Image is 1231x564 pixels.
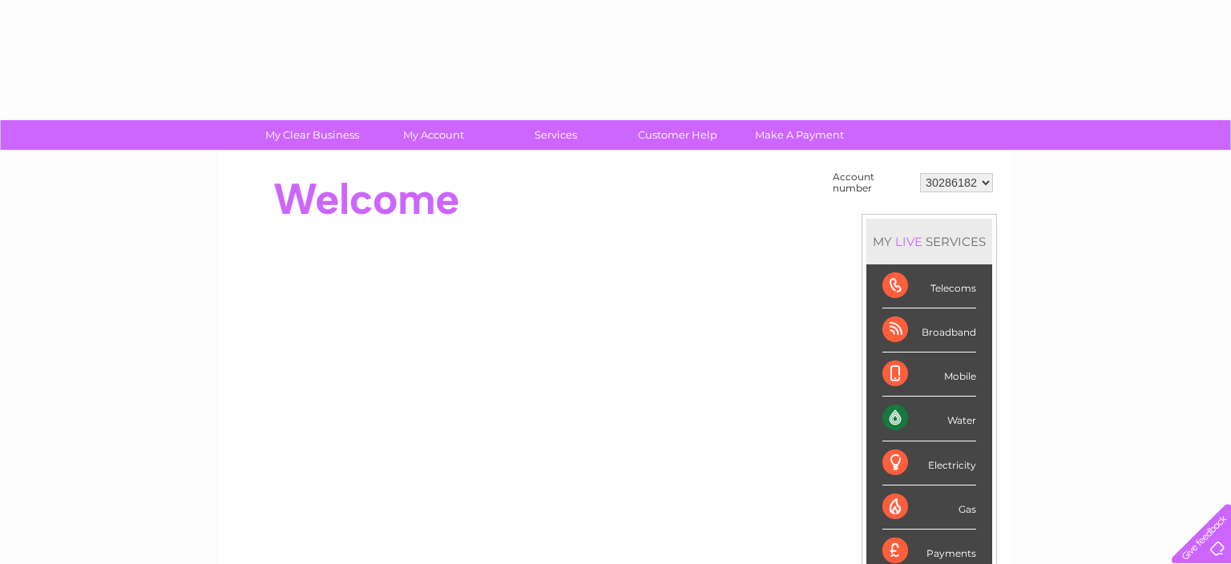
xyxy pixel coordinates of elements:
a: My Account [368,120,500,150]
div: Electricity [882,441,976,485]
a: Make A Payment [733,120,866,150]
a: My Clear Business [246,120,378,150]
div: Water [882,397,976,441]
a: Customer Help [611,120,744,150]
div: LIVE [892,234,926,249]
td: Account number [829,167,916,198]
div: Telecoms [882,264,976,308]
div: Gas [882,485,976,530]
div: MY SERVICES [866,219,992,264]
div: Mobile [882,352,976,397]
a: Services [490,120,622,150]
div: Broadband [882,308,976,352]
